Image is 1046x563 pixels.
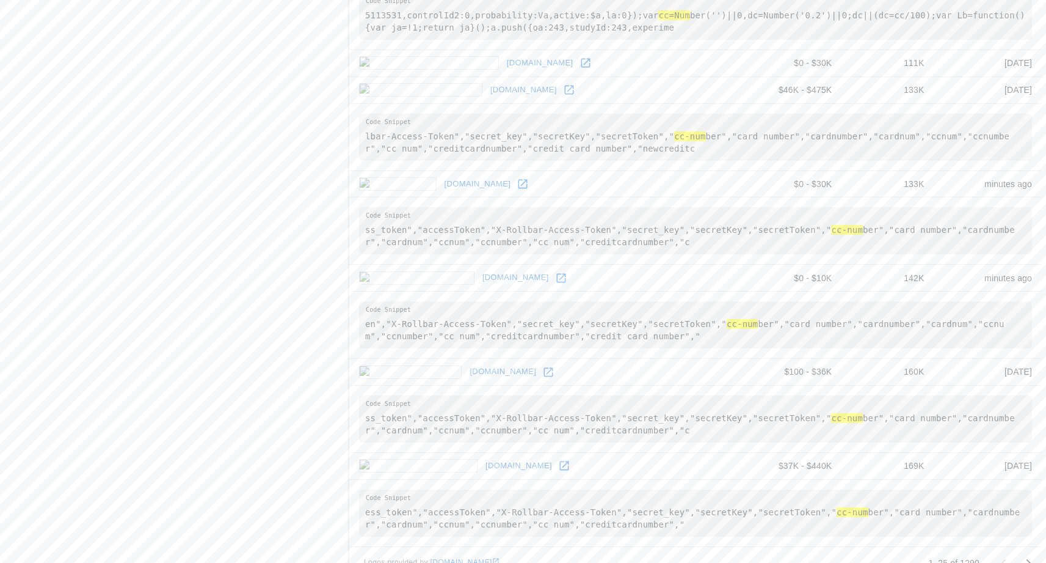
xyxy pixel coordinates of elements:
[359,366,462,379] img: bitblinx.com icon
[841,171,934,197] td: 133K
[359,301,1032,348] pre: en","X-Rollbar-Access-Token","secret_key","secretKey","secretToken"," ber","card number","cardnum...
[743,452,841,479] td: $37K - $440K
[560,81,578,99] a: Open spareroom.com in new window
[837,507,868,517] hl: cc-num
[359,114,1032,161] pre: lbar-Access-Token","secret_key","secretKey","secretToken"," ber","card number","cardnumber","card...
[576,54,595,72] a: Open quranacademy.org in new window
[359,490,1032,537] pre: ess_token","accessToken","X-Rollbar-Access-Token","secret_key","secretKey","secretToken"," ber","...
[359,271,474,285] img: hibeautiful.org icon
[841,50,934,77] td: 111K
[555,457,573,475] a: Open crosshero.com in new window
[359,207,1032,254] pre: ss_token","accessToken","X-Rollbar-Access-Token","secret_key","secretKey","secretToken"," ber","c...
[841,452,934,479] td: 169K
[934,265,1042,292] td: minutes ago
[514,175,532,193] a: Open tql.com in new window
[743,171,841,197] td: $0 - $30K
[841,76,934,103] td: 133K
[743,50,841,77] td: $0 - $30K
[674,131,705,141] hl: cc-num
[743,76,841,103] td: $46K - $475K
[359,459,478,473] img: crosshero.com icon
[841,359,934,386] td: 160K
[934,171,1042,197] td: minutes ago
[359,177,437,191] img: tql.com icon
[504,54,576,73] a: [DOMAIN_NAME]
[831,413,862,423] hl: cc-num
[482,457,555,476] a: [DOMAIN_NAME]
[539,363,558,381] a: Open bitblinx.com in new window
[934,50,1042,77] td: [DATE]
[934,76,1042,103] td: [DATE]
[441,175,514,194] a: [DOMAIN_NAME]
[487,81,560,100] a: [DOMAIN_NAME]
[841,265,934,292] td: 142K
[552,269,570,287] a: Open hibeautiful.org in new window
[727,319,758,329] hl: cc-num
[359,56,499,70] img: quranacademy.org icon
[467,362,539,381] a: [DOMAIN_NAME]
[658,10,689,20] hl: cc=Num
[934,452,1042,479] td: [DATE]
[359,396,1032,443] pre: ss_token","accessToken","X-Rollbar-Access-Token","secret_key","secretKey","secretToken"," ber","c...
[934,359,1042,386] td: [DATE]
[831,225,862,235] hl: cc-num
[743,265,841,292] td: $0 - $10K
[743,359,841,386] td: $100 - $36K
[479,268,552,287] a: [DOMAIN_NAME]
[359,83,482,97] img: spareroom.com icon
